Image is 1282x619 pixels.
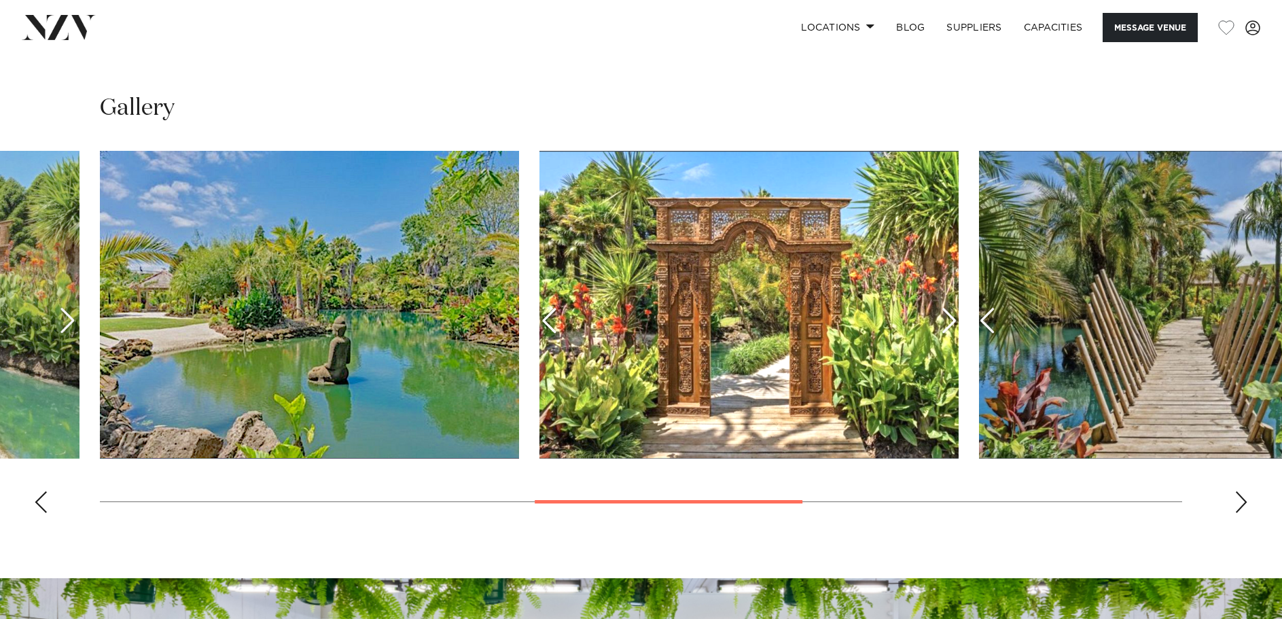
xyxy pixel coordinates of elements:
h2: Gallery [100,93,175,124]
button: Message Venue [1103,13,1198,42]
swiper-slide: 5 / 10 [100,151,519,459]
a: Locations [790,13,885,42]
a: BLOG [885,13,936,42]
a: SUPPLIERS [936,13,1012,42]
a: Capacities [1013,13,1094,42]
img: nzv-logo.png [22,15,96,39]
swiper-slide: 6 / 10 [539,151,959,459]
